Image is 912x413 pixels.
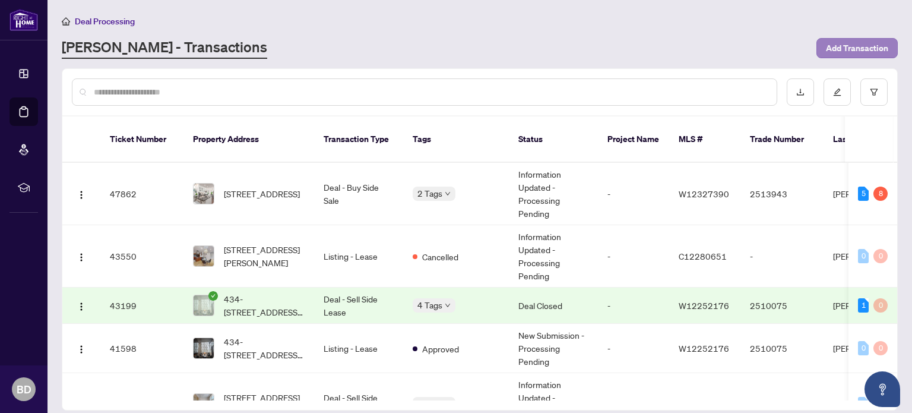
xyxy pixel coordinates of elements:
[509,288,598,324] td: Deal Closed
[598,288,669,324] td: -
[679,188,729,199] span: W12327390
[509,324,598,373] td: New Submission - Processing Pending
[873,341,888,355] div: 0
[864,371,900,407] button: Open asap
[62,37,267,59] a: [PERSON_NAME] - Transactions
[873,187,888,201] div: 8
[598,116,669,163] th: Project Name
[17,381,31,398] span: BD
[72,296,91,315] button: Logo
[870,88,878,96] span: filter
[72,184,91,203] button: Logo
[858,341,869,355] div: 0
[816,38,898,58] button: Add Transaction
[509,225,598,288] td: Information Updated - Processing Pending
[598,324,669,373] td: -
[77,253,86,262] img: Logo
[598,163,669,225] td: -
[740,225,824,288] td: -
[224,243,305,269] span: [STREET_ADDRESS][PERSON_NAME]
[403,116,509,163] th: Tags
[422,342,459,355] span: Approved
[100,163,183,225] td: 47862
[224,335,305,361] span: 434-[STREET_ADDRESS][PERSON_NAME]
[740,324,824,373] td: 2510075
[740,163,824,225] td: 2513943
[77,302,86,311] img: Logo
[208,291,218,301] span: check-circle
[100,288,183,324] td: 43199
[72,339,91,358] button: Logo
[417,298,442,312] span: 4 Tags
[679,300,729,311] span: W12252176
[445,302,451,308] span: down
[833,88,841,96] span: edit
[669,116,740,163] th: MLS #
[679,251,727,261] span: C12280651
[62,17,70,26] span: home
[679,399,727,409] span: C12123124
[858,397,869,411] div: 0
[314,163,403,225] td: Deal - Buy Side Sale
[740,288,824,324] td: 2510075
[826,39,888,58] span: Add Transaction
[740,116,824,163] th: Trade Number
[417,397,442,411] span: 5 Tags
[858,298,869,313] div: 1
[873,249,888,263] div: 0
[445,191,451,197] span: down
[224,292,305,319] span: 434-[STREET_ADDRESS][PERSON_NAME]
[77,345,86,354] img: Logo
[194,246,214,266] img: thumbnail-img
[100,225,183,288] td: 43550
[873,298,888,313] div: 0
[598,225,669,288] td: -
[9,9,38,31] img: logo
[100,324,183,373] td: 41598
[314,225,403,288] td: Listing - Lease
[679,343,729,354] span: W12252176
[183,116,314,163] th: Property Address
[860,78,888,106] button: filter
[72,247,91,266] button: Logo
[77,190,86,200] img: Logo
[824,78,851,106] button: edit
[194,338,214,358] img: thumbnail-img
[224,187,300,200] span: [STREET_ADDRESS]
[422,250,458,263] span: Cancelled
[858,187,869,201] div: 5
[509,163,598,225] td: Information Updated - Processing Pending
[75,16,135,27] span: Deal Processing
[194,295,214,316] img: thumbnail-img
[858,249,869,263] div: 0
[314,116,403,163] th: Transaction Type
[100,116,183,163] th: Ticket Number
[314,324,403,373] td: Listing - Lease
[509,116,598,163] th: Status
[796,88,805,96] span: download
[194,184,214,204] img: thumbnail-img
[787,78,814,106] button: download
[417,187,442,200] span: 2 Tags
[314,288,403,324] td: Deal - Sell Side Lease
